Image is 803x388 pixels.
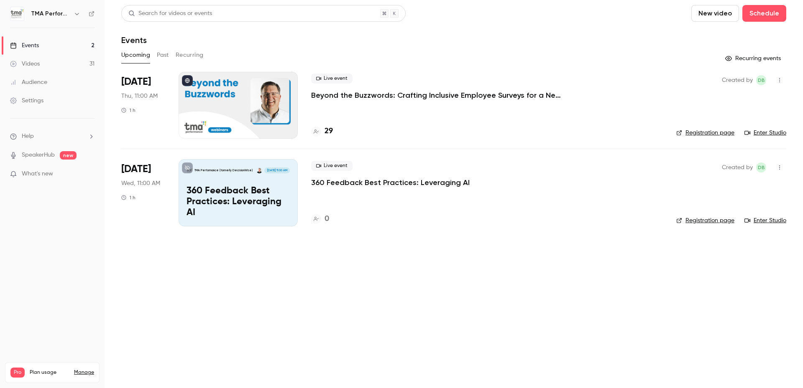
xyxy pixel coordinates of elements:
span: new [60,151,77,160]
a: Registration page [676,216,734,225]
span: Help [22,132,34,141]
span: Created by [722,162,753,172]
span: [DATE] [121,75,151,89]
span: DB [758,75,765,85]
div: Sep 24 Wed, 11:00 AM (America/Denver) [121,159,165,226]
span: What's new [22,170,53,178]
img: Charles Rogel [256,167,262,173]
a: 0 [311,213,329,225]
h4: 29 [325,126,333,137]
span: [DATE] [121,162,151,176]
span: Live event [311,74,353,84]
div: 1 h [121,107,136,114]
h4: 0 [325,213,329,225]
a: Beyond the Buzzwords: Crafting Inclusive Employee Surveys for a New Political Era [311,90,562,100]
img: TMA Performance (formerly DecisionWise) [10,7,24,20]
a: Manage [74,369,94,376]
button: Past [157,48,169,62]
div: Settings [10,96,43,105]
div: Search for videos or events [128,9,212,18]
button: Recurring [176,48,204,62]
a: Enter Studio [744,216,786,225]
div: Events [10,41,39,50]
button: New video [691,5,739,22]
a: 360 Feedback Best Practices: Leveraging AI [311,178,470,188]
a: 360 Feedback Best Practices: Leveraging AITMA Performance (formerly DecisionWise)Charles Rogel[DA... [179,159,298,226]
a: 29 [311,126,333,137]
span: Created by [722,75,753,85]
div: 1 h [121,194,136,201]
span: Wed, 11:00 AM [121,179,160,188]
span: [DATE] 11:00 AM [264,167,289,173]
li: help-dropdown-opener [10,132,95,141]
a: Registration page [676,129,734,137]
a: Enter Studio [744,129,786,137]
span: Live event [311,161,353,171]
p: 360 Feedback Best Practices: Leveraging AI [187,186,290,218]
span: Devin Black [756,162,766,172]
button: Schedule [742,5,786,22]
h6: TMA Performance (formerly DecisionWise) [31,10,70,18]
div: Sep 4 Thu, 11:00 AM (America/Denver) [121,72,165,139]
div: Audience [10,78,47,86]
div: Videos [10,60,40,68]
span: Devin Black [756,75,766,85]
span: DB [758,162,765,172]
span: Pro [10,368,25,378]
button: Recurring events [721,52,786,65]
p: TMA Performance (formerly DecisionWise) [194,168,253,172]
span: Thu, 11:00 AM [121,92,158,100]
button: Upcoming [121,48,150,62]
a: SpeakerHub [22,151,55,160]
h1: Events [121,35,147,45]
span: Plan usage [30,369,69,376]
